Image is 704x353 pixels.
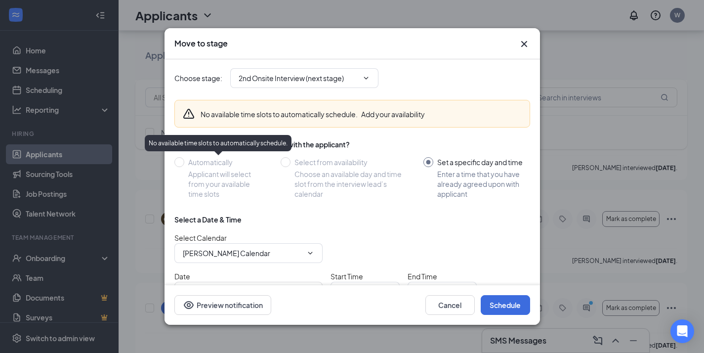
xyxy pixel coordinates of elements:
h3: Move to stage [174,38,228,49]
svg: Eye [183,299,195,311]
svg: ChevronDown [306,249,314,257]
div: How do you want to schedule time with the applicant? [174,139,530,149]
span: Date [174,272,190,281]
button: Preview notificationEye [174,295,271,315]
span: Choose stage : [174,73,222,84]
svg: ChevronDown [362,74,370,82]
button: Close [518,38,530,50]
button: Schedule [481,295,530,315]
div: Select a Date & Time [174,215,242,224]
button: Add your availability [361,109,425,119]
span: Select Calendar [174,233,227,242]
svg: Warning [183,108,195,120]
div: Open Intercom Messenger [670,319,694,343]
svg: Cross [518,38,530,50]
span: Start Time [331,272,363,281]
button: Cancel [425,295,475,315]
span: End Time [408,272,437,281]
div: No available time slots to automatically schedule. [201,109,425,119]
div: No available time slots to automatically schedule. [145,135,291,151]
